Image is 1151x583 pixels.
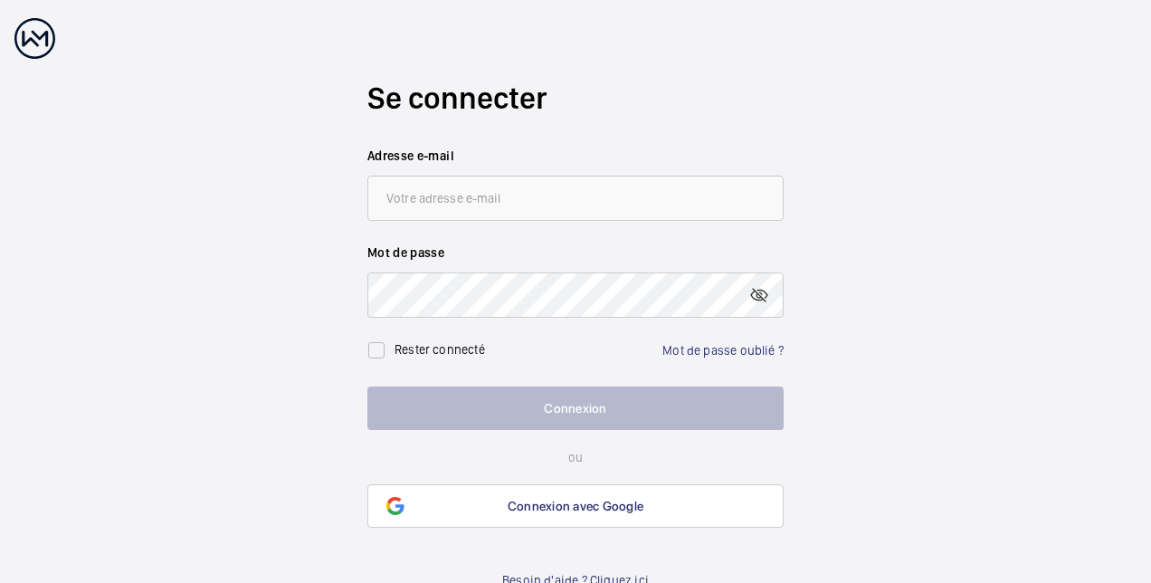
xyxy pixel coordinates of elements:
a: Mot de passe oublié ? [662,343,784,358]
label: Rester connecté [395,342,485,357]
p: ou [367,448,784,466]
label: Adresse e-mail [367,147,784,165]
input: Votre adresse e-mail [367,176,784,221]
label: Mot de passe [367,244,784,262]
h2: Se connecter [367,77,784,119]
span: Connexion avec Google [508,499,643,513]
button: Connexion [367,387,784,430]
